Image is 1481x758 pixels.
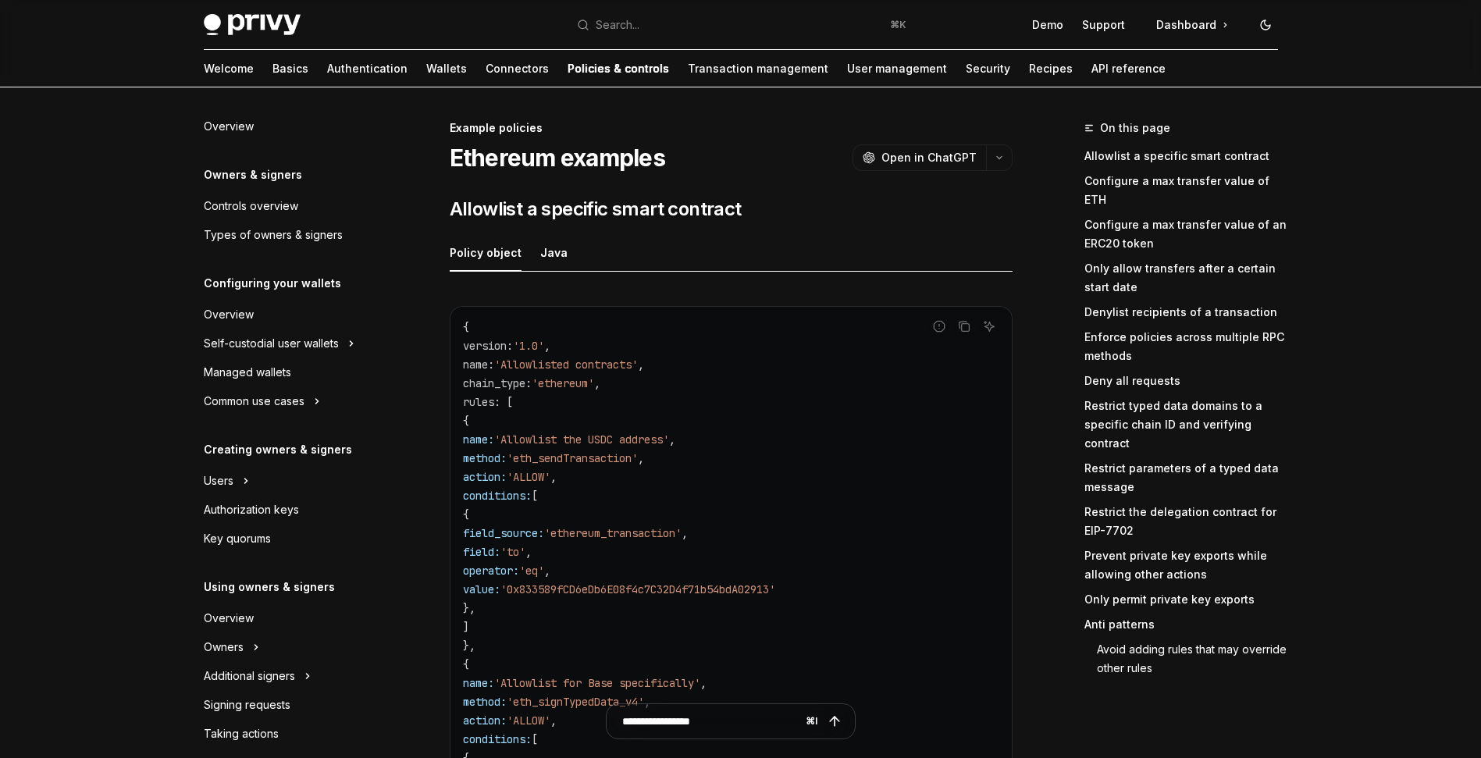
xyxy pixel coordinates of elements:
[191,633,391,661] button: Toggle Owners section
[204,14,301,36] img: dark logo
[1084,637,1291,681] a: Avoid adding rules that may override other rules
[191,301,391,329] a: Overview
[204,117,254,136] div: Overview
[1084,325,1291,368] a: Enforce policies across multiple RPC methods
[532,376,594,390] span: 'ethereum'
[204,609,254,628] div: Overview
[204,50,254,87] a: Welcome
[204,696,290,714] div: Signing requests
[596,16,639,34] div: Search...
[644,695,650,709] span: ,
[540,234,568,271] div: Java
[1084,300,1291,325] a: Denylist recipients of a transaction
[463,545,500,559] span: field:
[682,526,688,540] span: ,
[1084,500,1291,543] a: Restrict the delegation contract for EIP-7702
[463,526,544,540] span: field_source:
[638,358,644,372] span: ,
[191,662,391,690] button: Toggle Additional signers section
[544,564,550,578] span: ,
[204,472,233,490] div: Users
[525,376,532,390] span: :
[890,19,906,31] span: ⌘ K
[204,165,302,184] h5: Owners & signers
[979,316,999,336] button: Ask AI
[494,676,700,690] span: 'Allowlist for Base specifically'
[688,50,828,87] a: Transaction management
[954,316,974,336] button: Copy the contents from the code block
[507,451,638,465] span: 'eth_sendTransaction'
[191,525,391,553] a: Key quorums
[204,197,298,215] div: Controls overview
[463,339,507,353] span: version
[1084,456,1291,500] a: Restrict parameters of a typed data message
[1082,17,1125,33] a: Support
[191,112,391,141] a: Overview
[544,339,550,353] span: ,
[327,50,408,87] a: Authentication
[450,120,1013,136] div: Example policies
[494,432,669,447] span: 'Allowlist the USDC address'
[929,316,949,336] button: Report incorrect code
[204,578,335,596] h5: Using owners & signers
[463,601,475,615] span: },
[507,470,550,484] span: 'ALLOW'
[1084,368,1291,393] a: Deny all requests
[463,620,469,634] span: ]
[204,724,279,743] div: Taking actions
[463,358,488,372] span: name
[204,305,254,324] div: Overview
[525,545,532,559] span: ,
[494,395,513,409] span: : [
[507,695,644,709] span: 'eth_signTypedData_v4'
[204,334,339,353] div: Self-custodial user wallets
[1084,543,1291,587] a: Prevent private key exports while allowing other actions
[272,50,308,87] a: Basics
[191,358,391,386] a: Managed wallets
[191,192,391,220] a: Controls overview
[1029,50,1073,87] a: Recipes
[1084,393,1291,456] a: Restrict typed data domains to a specific chain ID and verifying contract
[191,691,391,719] a: Signing requests
[1156,17,1216,33] span: Dashboard
[204,638,244,657] div: Owners
[1144,12,1241,37] a: Dashboard
[191,387,391,415] button: Toggle Common use cases section
[544,526,682,540] span: 'ethereum_transaction'
[463,657,469,671] span: {
[847,50,947,87] a: User management
[204,500,299,519] div: Authorization keys
[204,226,343,244] div: Types of owners & signers
[824,710,846,732] button: Send message
[488,358,494,372] span: :
[204,274,341,293] h5: Configuring your wallets
[594,376,600,390] span: ,
[1084,212,1291,256] a: Configure a max transfer value of an ERC20 token
[463,320,469,334] span: {
[700,676,707,690] span: ,
[519,564,544,578] span: 'eq'
[486,50,549,87] a: Connectors
[881,150,977,165] span: Open in ChatGPT
[463,489,532,503] span: conditions:
[500,582,775,596] span: '0x833589fCD6eDb6E08f4c7C32D4f71b54bdA02913'
[204,529,271,548] div: Key quorums
[191,496,391,524] a: Authorization keys
[191,604,391,632] a: Overview
[622,704,799,738] input: Ask a question...
[204,667,295,685] div: Additional signers
[1084,256,1291,300] a: Only allow transfers after a certain start date
[638,451,644,465] span: ,
[463,507,469,521] span: {
[463,582,500,596] span: value:
[1032,17,1063,33] a: Demo
[532,489,538,503] span: [
[494,358,638,372] span: 'Allowlisted contracts'
[191,467,391,495] button: Toggle Users section
[204,363,291,382] div: Managed wallets
[463,470,507,484] span: action:
[204,392,304,411] div: Common use cases
[1100,119,1170,137] span: On this page
[463,564,519,578] span: operator:
[966,50,1010,87] a: Security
